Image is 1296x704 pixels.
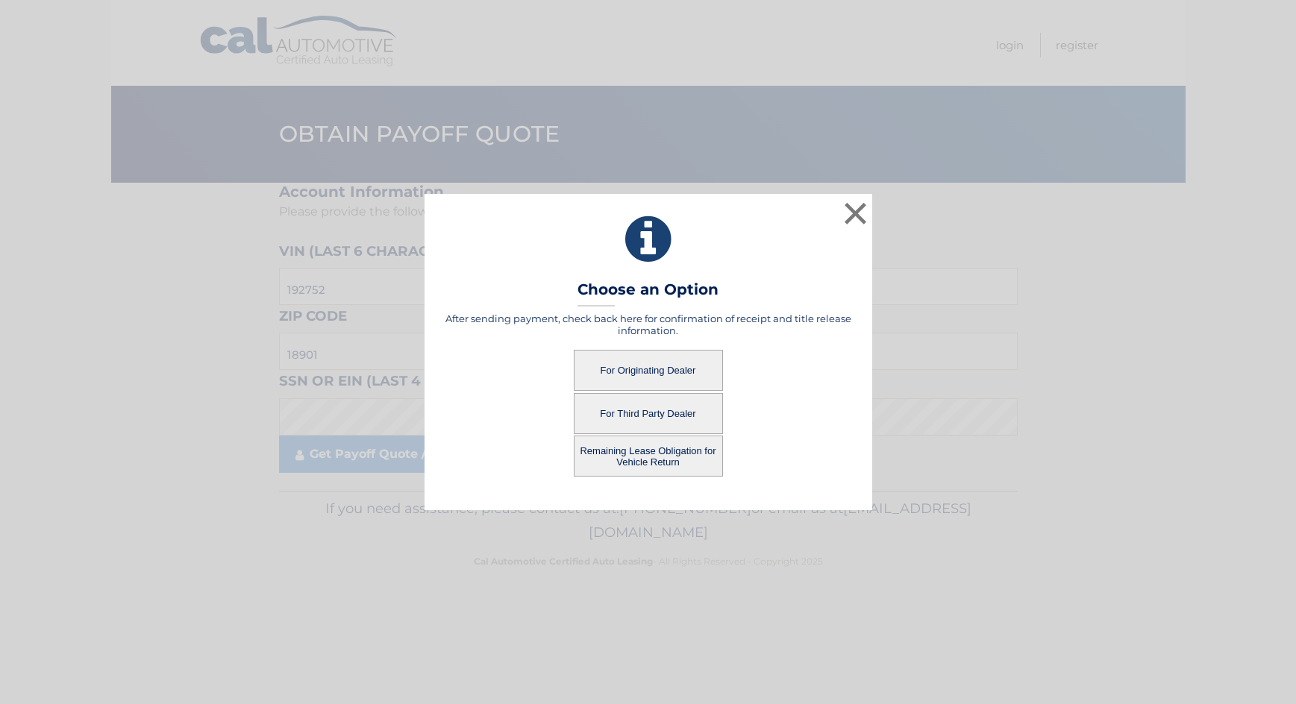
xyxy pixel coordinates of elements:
[574,350,723,391] button: For Originating Dealer
[574,393,723,434] button: For Third Party Dealer
[443,312,854,336] h5: After sending payment, check back here for confirmation of receipt and title release information.
[577,280,719,307] h3: Choose an Option
[841,198,871,228] button: ×
[574,436,723,477] button: Remaining Lease Obligation for Vehicle Return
